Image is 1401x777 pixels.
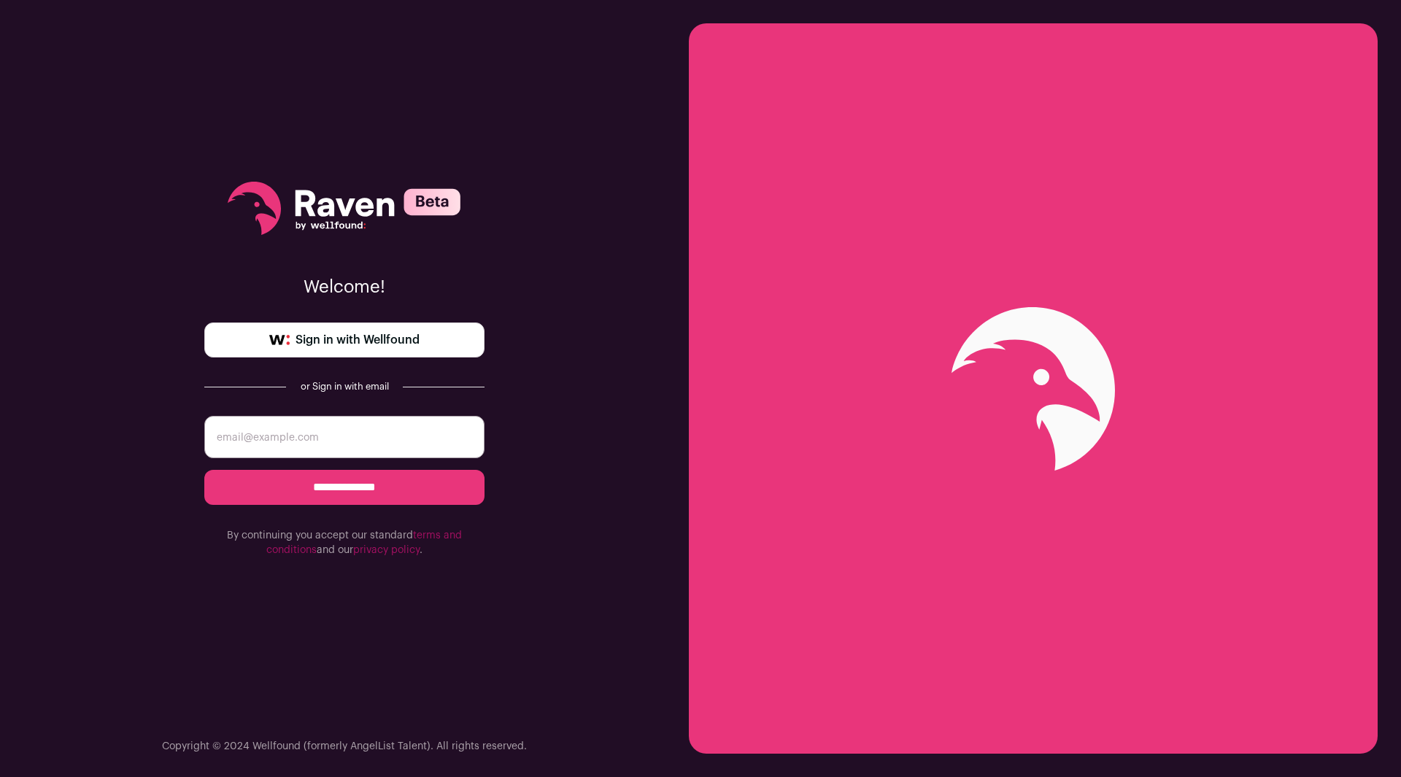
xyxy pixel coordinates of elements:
[204,276,485,299] p: Welcome!
[204,416,485,458] input: email@example.com
[353,545,420,555] a: privacy policy
[204,322,485,357] a: Sign in with Wellfound
[298,381,391,393] div: or Sign in with email
[296,331,420,349] span: Sign in with Wellfound
[204,528,485,557] p: By continuing you accept our standard and our .
[269,335,290,345] img: wellfound-symbol-flush-black-fb3c872781a75f747ccb3a119075da62bfe97bd399995f84a933054e44a575c4.png
[162,739,527,754] p: Copyright © 2024 Wellfound (formerly AngelList Talent). All rights reserved.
